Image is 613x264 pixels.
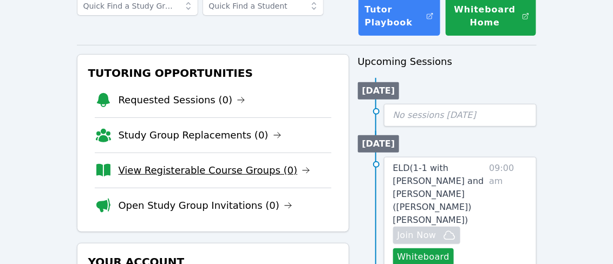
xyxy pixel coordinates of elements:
a: Open Study Group Invitations (0) [119,198,293,213]
span: ELD ( 1-1 with [PERSON_NAME] and [PERSON_NAME] ([PERSON_NAME]) [PERSON_NAME] ) [393,163,484,225]
h3: Upcoming Sessions [358,54,537,69]
li: [DATE] [358,135,400,153]
span: Join Now [397,229,436,242]
li: [DATE] [358,82,400,100]
span: No sessions [DATE] [393,110,477,120]
button: Join Now [393,227,460,244]
a: Study Group Replacements (0) [119,128,282,143]
a: Requested Sessions (0) [119,93,246,108]
a: View Registerable Course Groups (0) [119,163,311,178]
h3: Tutoring Opportunities [86,63,340,83]
a: ELD(1-1 with [PERSON_NAME] and [PERSON_NAME] ([PERSON_NAME]) [PERSON_NAME]) [393,162,485,227]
